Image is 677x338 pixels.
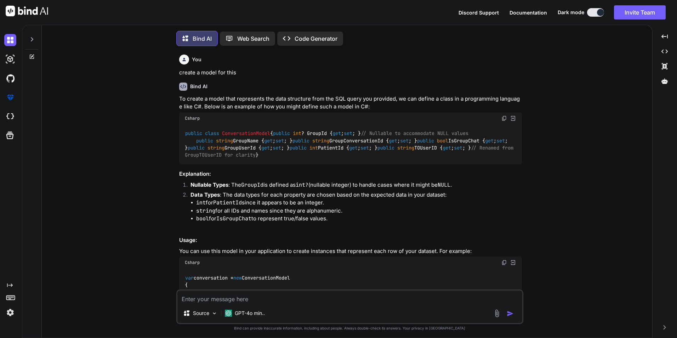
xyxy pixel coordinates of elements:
img: Bind AI [6,6,48,16]
p: GPT-4o min.. [235,310,265,317]
span: public [377,145,394,151]
h6: Bind AI [190,83,207,90]
span: get [332,130,341,137]
img: Open in Browser [510,259,516,266]
span: Documentation [510,10,547,16]
span: Dark mode [558,9,584,16]
span: string [216,137,233,144]
span: ConversationModel [222,130,270,137]
span: public [188,145,205,151]
code: IsGroupChat [216,215,251,222]
span: set [273,145,281,151]
button: Documentation [510,9,547,16]
span: get [443,145,451,151]
span: public [196,137,213,144]
code: NULL [438,181,450,188]
img: premium [4,91,16,103]
span: string [397,145,414,151]
li: : The data types for each property are chosen based on the expected data in your dataset: [185,191,522,231]
img: settings [4,306,16,319]
span: new [233,275,242,281]
span: Csharp [185,116,200,121]
img: githubDark [4,72,16,84]
h3: Usage: [179,236,522,244]
span: get [389,137,397,144]
span: public [417,137,434,144]
span: set [496,137,505,144]
code: int [196,199,206,206]
span: // Nullable to accommodate NULL values [361,130,468,137]
span: set [400,137,409,144]
span: // Renamed from GroupTOUserID for clarity [185,145,516,158]
img: attachment [493,309,501,317]
span: class [205,130,219,137]
li: for since it appears to be an integer. [196,199,522,207]
li: for all IDs and names since they are alphanumeric. [196,207,522,215]
li: : The is defined as (nullable integer) to handle cases where it might be . [185,181,522,191]
span: set [344,130,352,137]
p: Source [193,310,209,317]
button: Discord Support [459,9,499,16]
span: Csharp [185,260,200,265]
p: Bind can provide inaccurate information, including about people. Always double-check its answers.... [176,326,523,331]
span: get [485,137,494,144]
span: set [360,145,369,151]
span: public [292,137,309,144]
img: darkAi-studio [4,53,16,65]
code: string [196,207,215,214]
strong: Nullable Types [190,181,228,188]
h6: You [192,56,201,63]
img: copy [501,260,507,265]
img: copy [501,116,507,121]
span: int [309,145,318,151]
span: int [293,130,301,137]
p: Web Search [237,34,269,43]
span: var [185,275,194,281]
h3: Explanation: [179,170,522,178]
span: set [454,145,462,151]
span: string [207,145,224,151]
span: set [275,137,284,144]
strong: Data Types [190,191,220,198]
span: string [312,137,329,144]
img: Pick Models [211,310,217,316]
span: 1 [222,289,224,295]
span: public [290,145,307,151]
span: get [349,145,358,151]
p: You can use this model in your application to create instances that represent each row of your da... [179,247,522,255]
p: Code Generator [295,34,337,43]
img: darkChat [4,34,16,46]
code: GroupId [241,181,263,188]
img: Open in Browser [510,115,516,122]
span: get [264,137,273,144]
p: To create a model that represents the data structure from the SQL query you provided, we can defi... [179,95,522,111]
code: bool [196,215,209,222]
button: Invite Team [614,5,666,19]
p: create a model for this [179,69,522,77]
span: get [261,145,270,151]
span: Discord Support [459,10,499,16]
code: int? [296,181,308,188]
p: Bind AI [193,34,212,43]
img: GPT-4o mini [225,310,232,317]
code: { ? GroupId { ; ; } GroupName { ; ; } GroupConversationId { ; ; } IsGroupChat { ; ; } GroupUserId... [185,130,516,159]
span: public [273,130,290,137]
li: for to represent true/false values. [196,215,522,223]
code: PatientId [213,199,242,206]
img: icon [507,310,514,317]
span: public [185,130,202,137]
img: cloudideIcon [4,111,16,123]
span: bool [437,137,448,144]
